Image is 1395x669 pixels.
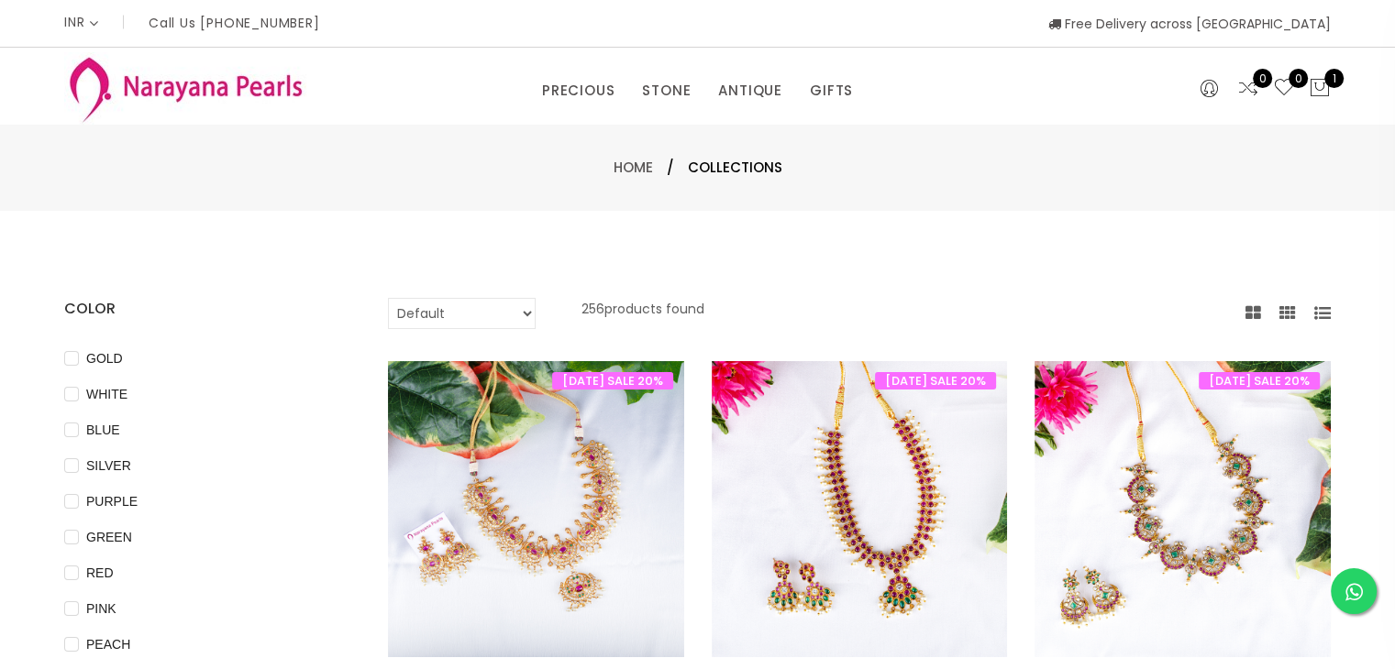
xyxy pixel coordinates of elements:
[79,527,139,547] span: GREEN
[1237,77,1259,101] a: 0
[64,298,333,320] h4: COLOR
[1309,77,1331,101] button: 1
[1199,372,1320,389] span: [DATE] SALE 20%
[79,455,138,476] span: SILVER
[810,77,853,104] a: GIFTS
[718,77,782,104] a: ANTIQUE
[79,491,145,511] span: PURPLE
[1324,69,1344,88] span: 1
[875,372,996,389] span: [DATE] SALE 20%
[642,77,691,104] a: STONE
[1273,77,1295,101] a: 0
[667,157,674,179] span: /
[79,634,138,654] span: PEACH
[581,298,704,329] p: 256 products found
[79,384,135,404] span: WHITE
[79,348,130,368] span: GOLD
[542,77,614,104] a: PRECIOUS
[149,16,320,29] p: Call Us [PHONE_NUMBER]
[1048,15,1331,33] span: Free Delivery across [GEOGRAPHIC_DATA]
[552,372,673,389] span: [DATE] SALE 20%
[79,598,124,619] span: PINK
[614,158,653,177] a: Home
[1289,69,1308,88] span: 0
[1253,69,1272,88] span: 0
[79,420,127,440] span: BLUE
[688,157,782,179] span: Collections
[79,563,121,583] span: RED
